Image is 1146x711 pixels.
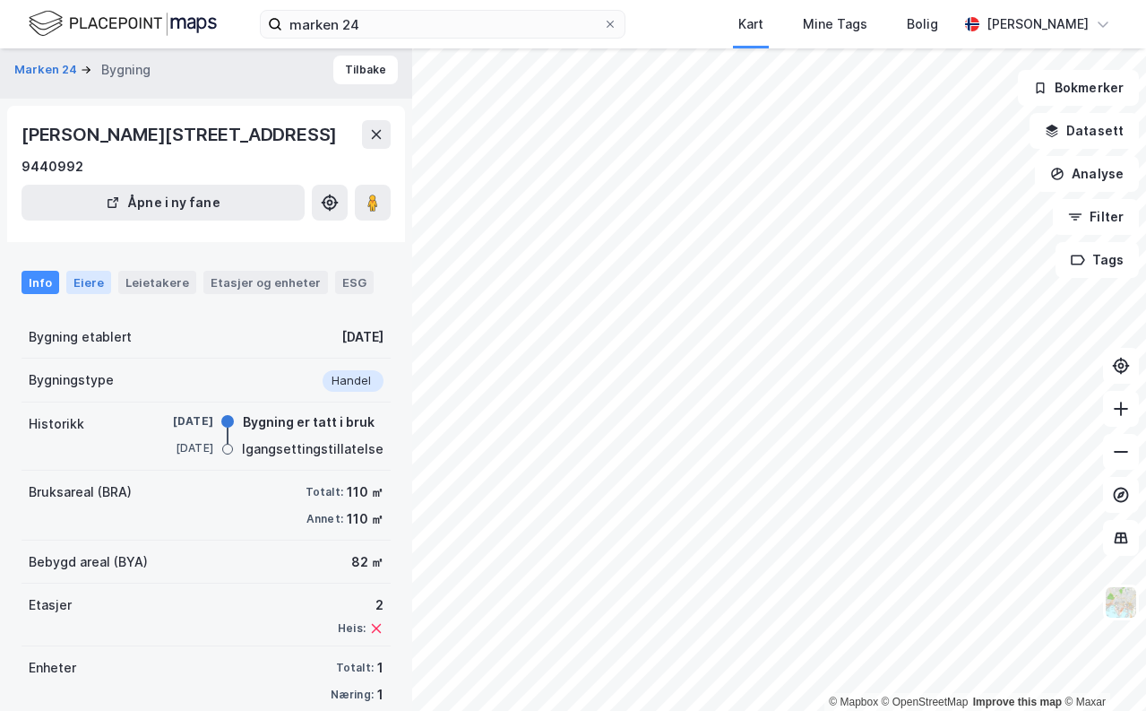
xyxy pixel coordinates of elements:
[377,657,383,679] div: 1
[142,440,213,456] div: [DATE]
[282,11,603,38] input: Søk på adresse, matrikkel, gårdeiere, leietakere eller personer
[1056,625,1146,711] iframe: Chat Widget
[1035,156,1139,192] button: Analyse
[211,274,321,290] div: Etasjer og enheter
[1056,242,1139,278] button: Tags
[347,481,383,503] div: 110 ㎡
[29,8,217,39] img: logo.f888ab2527a4732fd821a326f86c7f29.svg
[243,412,375,433] div: Bygning er tatt i bruk
[29,481,132,503] div: Bruksareal (BRA)
[118,271,196,294] div: Leietakere
[29,657,76,679] div: Enheter
[14,61,81,79] button: Marken 24
[338,594,383,616] div: 2
[1104,585,1138,620] img: Z
[1018,70,1139,106] button: Bokmerker
[882,696,969,708] a: OpenStreetMap
[907,13,938,35] div: Bolig
[22,185,305,221] button: Åpne i ny fane
[803,13,867,35] div: Mine Tags
[242,438,383,460] div: Igangsettingstillatelse
[1053,199,1139,235] button: Filter
[973,696,1062,708] a: Improve this map
[29,551,148,573] div: Bebygd areal (BYA)
[1030,113,1139,149] button: Datasett
[331,688,374,702] div: Næring:
[306,512,343,526] div: Annet:
[338,621,366,636] div: Heis:
[335,271,374,294] div: ESG
[1056,625,1146,711] div: Kontrollprogram for chat
[829,696,878,708] a: Mapbox
[66,271,111,294] div: Eiere
[333,56,398,84] button: Tilbake
[29,413,84,435] div: Historikk
[377,684,383,706] div: 1
[22,271,59,294] div: Info
[22,156,83,178] div: 9440992
[29,369,114,391] div: Bygningstype
[22,120,340,149] div: [PERSON_NAME][STREET_ADDRESS]
[341,326,383,348] div: [DATE]
[347,508,383,530] div: 110 ㎡
[336,661,374,675] div: Totalt:
[29,326,132,348] div: Bygning etablert
[738,13,763,35] div: Kart
[306,485,343,499] div: Totalt:
[142,413,213,429] div: [DATE]
[101,59,151,81] div: Bygning
[351,551,383,573] div: 82 ㎡
[29,594,72,616] div: Etasjer
[987,13,1089,35] div: [PERSON_NAME]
